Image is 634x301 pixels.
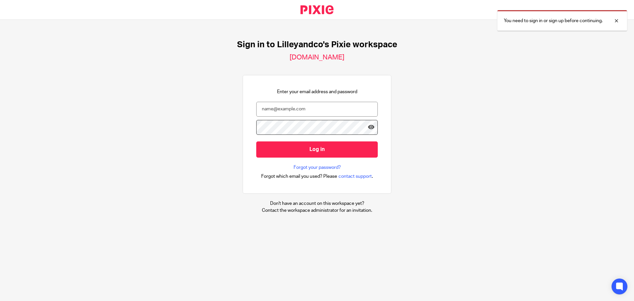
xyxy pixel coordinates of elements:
input: name@example.com [256,102,378,117]
p: Enter your email address and password [277,89,357,95]
h1: Sign in to Lilleyandco's Pixie workspace [237,40,397,50]
p: Don't have an account on this workspace yet? [262,200,372,207]
span: Forgot which email you used? Please [261,173,337,180]
p: Contact the workspace administrator for an invitation. [262,207,372,214]
p: You need to sign in or sign up before continuing. [504,18,603,24]
a: Forgot your password? [294,164,341,171]
h2: [DOMAIN_NAME] [290,53,344,62]
span: contact support [338,173,372,180]
div: . [261,172,373,180]
input: Log in [256,141,378,158]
